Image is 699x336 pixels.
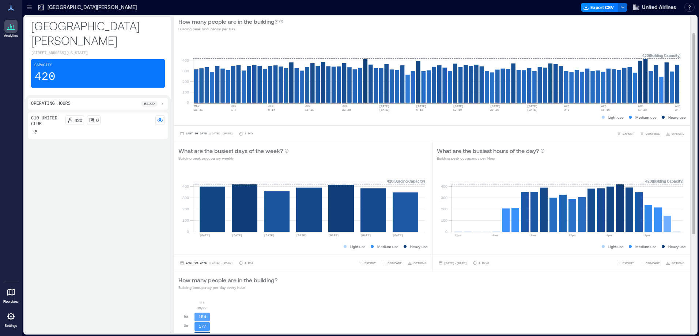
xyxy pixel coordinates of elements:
text: [DATE] [360,234,371,237]
p: What are the busiest hours of the day? [437,146,539,155]
tspan: 200 [182,207,189,211]
span: EXPORT [623,261,634,265]
text: 13-19 [453,108,462,111]
p: C10 United Club [31,115,63,127]
tspan: 100 [182,218,189,222]
span: OPTIONS [413,261,426,265]
button: COMPARE [638,259,661,267]
button: Last 90 Days |[DATE]-[DATE] [178,259,234,267]
p: 1 Day [245,261,253,265]
p: 1 Hour [479,261,489,265]
p: Medium use [635,244,657,249]
text: 4pm [607,234,612,237]
p: Building peak occupancy per Hour [437,155,545,161]
p: Settings [5,324,17,328]
p: Heavy use [668,244,686,249]
text: [DATE] [264,234,275,237]
button: EXPORT [615,130,635,137]
a: Floorplans [1,283,21,306]
span: OPTIONS [672,261,684,265]
text: [DATE] [379,104,390,108]
text: [DATE] [393,234,403,237]
p: 420 [75,117,82,123]
p: Building peak occupancy per Day [178,26,283,32]
text: JUN [268,104,273,108]
text: [DATE] [328,234,339,237]
text: [DATE] [416,104,427,108]
text: 3-9 [564,108,570,111]
text: 154 [199,314,206,319]
p: Light use [608,244,624,249]
text: AUG [638,104,643,108]
p: 5a [184,313,188,319]
text: AUG [564,104,570,108]
p: Light use [350,244,366,249]
p: Floorplans [3,299,19,304]
text: 10-16 [601,108,610,111]
button: COMPARE [638,130,661,137]
button: EXPORT [357,259,377,267]
span: United Airlines [642,4,676,11]
p: 6a [184,323,188,329]
text: 12am [454,234,461,237]
span: OPTIONS [672,131,684,136]
p: [GEOGRAPHIC_DATA][PERSON_NAME] [31,18,165,47]
text: MAY [194,104,200,108]
p: 420 [34,70,56,84]
p: Heavy use [668,114,686,120]
text: [DATE] [232,234,242,237]
p: Building peak occupancy weekly [178,155,289,161]
text: [DATE] [379,108,390,111]
p: 08/22 [197,305,207,311]
text: 4am [492,234,498,237]
text: 20-26 [490,108,499,111]
button: OPTIONS [664,259,686,267]
span: COMPARE [646,131,660,136]
text: JUN [342,104,348,108]
p: Building occupancy per day every hour [178,285,277,290]
text: 8-14 [268,108,275,111]
p: [GEOGRAPHIC_DATA][PERSON_NAME] [48,4,137,11]
button: United Airlines [630,1,679,13]
p: [STREET_ADDRESS][US_STATE] [31,50,165,56]
text: 17-23 [638,108,647,111]
tspan: 0 [187,100,189,104]
tspan: 400 [182,184,189,188]
p: 0 [96,117,99,123]
text: 22-28 [342,108,351,111]
tspan: 100 [441,218,447,222]
span: COMPARE [388,261,402,265]
p: Capacity [34,62,52,68]
text: [DATE] [200,234,210,237]
p: How many people are in the building? [178,276,277,285]
text: AUG [675,104,681,108]
p: Medium use [377,244,398,249]
text: 12pm [568,234,575,237]
p: How many people are in the building? [178,17,277,26]
text: 1-7 [231,108,237,111]
text: 25-31 [194,108,203,111]
span: EXPORT [623,131,634,136]
tspan: 0 [445,229,447,234]
text: 24-30 [675,108,684,111]
tspan: 400 [441,184,447,188]
span: EXPORT [364,261,376,265]
button: OPTIONS [664,130,686,137]
button: Export CSV [581,3,618,12]
p: Light use [608,114,624,120]
text: 177 [199,324,206,328]
p: Fri [200,299,204,305]
p: Analytics [4,34,18,38]
p: Heavy use [410,244,428,249]
span: [DATE] - [DATE] [444,261,467,265]
p: Medium use [635,114,657,120]
tspan: 0 [187,229,189,234]
text: 8pm [645,234,650,237]
text: JUN [305,104,311,108]
button: OPTIONS [406,259,428,267]
text: [DATE] [527,108,538,111]
text: 15-21 [305,108,314,111]
text: [DATE] [453,104,464,108]
text: JUN [231,104,237,108]
button: EXPORT [615,259,635,267]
